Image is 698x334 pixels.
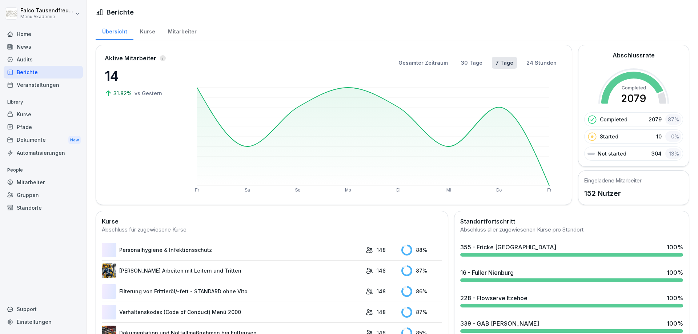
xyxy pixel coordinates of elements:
[667,268,683,277] div: 100 %
[584,188,642,199] p: 152 Nutzer
[102,263,116,278] img: v7bxruicv7vvt4ltkcopmkzf.png
[4,53,83,66] a: Audits
[613,51,655,60] h2: Abschlussrate
[598,150,626,157] p: Not started
[665,131,681,142] div: 0 %
[102,305,362,319] a: Verhaltenskodex (Code of Conduct) Menü 2000
[105,66,177,86] p: 14
[460,217,683,226] h2: Standortfortschritt
[113,89,133,97] p: 31.82%
[4,133,83,147] div: Dokumente
[96,21,133,40] a: Übersicht
[584,177,642,184] h5: Eingeladene Mitarbeiter
[457,240,686,259] a: 355 - Fricke [GEOGRAPHIC_DATA]100%
[401,286,442,297] div: 86 %
[295,188,301,193] text: So
[667,294,683,302] div: 100 %
[102,263,362,278] a: [PERSON_NAME] Arbeiten mit Leitern und Tritten
[102,217,442,226] h2: Kurse
[600,116,627,123] p: Completed
[135,89,162,97] p: vs Gestern
[401,307,442,318] div: 87 %
[457,265,686,285] a: 16 - Fuller Nienburg100%
[665,148,681,159] div: 13 %
[396,188,400,193] text: Di
[667,319,683,328] div: 100 %
[102,284,362,299] a: Filterung von Frittieröl/-fett - STANDARD ohne Vito
[4,189,83,201] a: Gruppen
[460,294,527,302] div: 228 - Flowserve Itzehoe
[4,66,83,79] a: Berichte
[401,265,442,276] div: 87 %
[649,116,662,123] p: 2079
[68,136,81,144] div: New
[133,21,161,40] a: Kurse
[4,79,83,91] a: Veranstaltungen
[4,121,83,133] a: Pfade
[102,226,442,234] div: Abschluss für zugewiesene Kurse
[4,164,83,176] p: People
[377,308,386,316] p: 148
[4,315,83,328] a: Einstellungen
[20,8,73,14] p: Falco Tausendfreund
[377,246,386,254] p: 148
[107,7,134,17] h1: Berichte
[492,57,517,69] button: 7 Tage
[4,96,83,108] p: Library
[460,243,556,251] div: 355 - Fricke [GEOGRAPHIC_DATA]
[457,291,686,310] a: 228 - Flowserve Itzehoe100%
[547,188,551,193] text: Fr
[460,268,514,277] div: 16 - Fuller Nienburg
[667,243,683,251] div: 100 %
[665,114,681,125] div: 87 %
[4,108,83,121] a: Kurse
[377,267,386,274] p: 148
[600,133,618,140] p: Started
[4,133,83,147] a: DokumenteNew
[105,54,156,63] p: Aktive Mitarbeiter
[195,188,199,193] text: Fr
[460,319,539,328] div: 339 - GAB [PERSON_NAME]
[4,303,83,315] div: Support
[523,57,560,69] button: 24 Stunden
[377,287,386,295] p: 148
[401,245,442,255] div: 88 %
[4,201,83,214] a: Standorte
[345,188,351,193] text: Mo
[457,57,486,69] button: 30 Tage
[446,188,451,193] text: Mi
[161,21,203,40] a: Mitarbeiter
[4,28,83,40] a: Home
[20,14,73,19] p: Menü Akademie
[4,176,83,189] a: Mitarbeiter
[4,146,83,159] a: Automatisierungen
[651,150,662,157] p: 304
[496,188,502,193] text: Do
[4,40,83,53] a: News
[245,188,250,193] text: Sa
[656,133,662,140] p: 10
[102,243,362,257] a: Personalhygiene & Infektionsschutz
[460,226,683,234] div: Abschluss aller zugewiesenen Kurse pro Standort
[395,57,452,69] button: Gesamter Zeitraum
